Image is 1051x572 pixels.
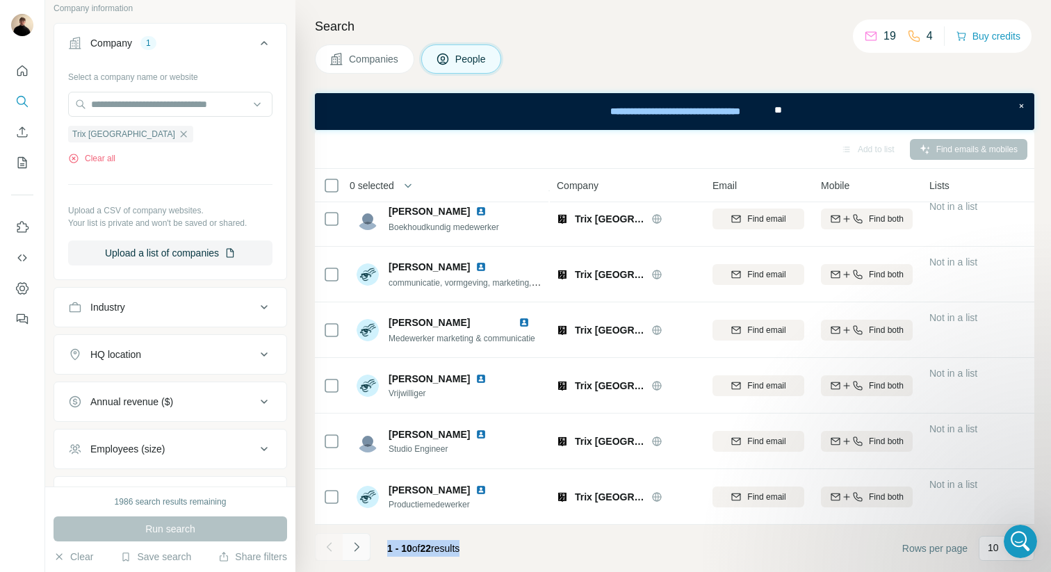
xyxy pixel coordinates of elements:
span: Trix [GEOGRAPHIC_DATA] [575,434,644,448]
span: Not in a list [929,423,977,434]
span: [PERSON_NAME] [389,204,470,218]
button: Find both [821,487,913,507]
span: Medewerker marketing & communicatie [389,334,535,343]
span: of [412,543,421,554]
span: [PERSON_NAME] [389,260,470,274]
span: Find email [747,324,785,336]
button: Find both [821,320,913,341]
iframe: Banner [315,93,1034,130]
span: Lists [929,179,950,193]
h4: Search [315,17,1034,36]
img: Logo of Trix Antwerp [557,491,568,502]
button: Find both [821,264,913,285]
span: [PERSON_NAME] [389,427,470,441]
img: Avatar [357,430,379,452]
p: Your list is private and won't be saved or shared. [68,217,272,229]
div: Recent message [28,222,250,237]
span: Boekhoudkundig medewerker [389,222,499,232]
button: Annual revenue ($) [54,385,286,418]
span: Trix [GEOGRAPHIC_DATA] [575,379,644,393]
button: Share filters [218,550,287,564]
p: 19 [883,28,896,44]
button: Find both [821,209,913,229]
button: Company1 [54,26,286,65]
span: Not in a list [929,312,977,323]
span: Find both [869,324,904,336]
span: Find both [869,491,904,503]
img: Logo of Trix Antwerp [557,380,568,391]
p: Upload a CSV of company websites. [68,204,272,217]
span: Trix [GEOGRAPHIC_DATA] [575,323,644,337]
span: Email [712,179,737,193]
span: Mobile [821,179,849,193]
button: Find both [821,375,913,396]
img: Avatar [357,486,379,508]
button: Find email [712,487,804,507]
span: Not in a list [929,256,977,268]
h2: Status Surfe [28,302,250,317]
span: Vrijwilliger [389,387,492,400]
div: 1986 search results remaining [115,496,227,508]
img: LinkedIn logo [475,373,487,384]
img: LinkedIn logo [475,261,487,272]
span: Trix [GEOGRAPHIC_DATA] [575,490,644,504]
button: Enrich CSV [11,120,33,145]
div: Company [90,36,132,50]
button: View status page [28,376,250,404]
span: Find email [747,435,785,448]
p: 10 [988,541,999,555]
span: Find both [869,268,904,281]
button: Save search [120,550,191,564]
div: 1 [140,37,156,49]
img: Profile image for Aurélie [202,22,229,50]
span: Find both [869,379,904,392]
img: LinkedIn logo [475,429,487,440]
span: results [387,543,459,554]
img: Logo of Trix Antwerp [557,436,568,447]
button: Dashboard [11,276,33,301]
span: [PERSON_NAME] [389,483,470,497]
span: Trix [GEOGRAPHIC_DATA] [575,212,644,226]
iframe: Intercom live chat [1004,525,1037,558]
img: Profile image for Christian [28,243,56,271]
span: Home [19,468,50,478]
span: Productiemedewerker [389,498,492,511]
span: News [230,468,256,478]
div: Employees (size) [90,442,165,456]
div: Profile image for ChristianHi [PERSON_NAME], You will be charged 1 credit for email and 1 credit ... [15,231,263,283]
span: Messages [81,468,129,478]
span: Find email [747,268,785,281]
span: 1 - 10 [387,543,412,554]
span: Not in a list [929,201,977,212]
button: Find email [712,209,804,229]
span: Companies [349,52,400,66]
span: Not in a list [929,479,977,490]
img: Logo of Trix Antwerp [557,325,568,336]
span: Find email [747,213,785,225]
button: My lists [11,150,33,175]
button: Use Surfe API [11,245,33,270]
img: Avatar [357,208,379,230]
img: Avatar [357,375,379,397]
span: [PERSON_NAME] [389,372,470,386]
span: Company [557,179,598,193]
span: 22 [421,543,432,554]
span: Find both [869,213,904,225]
button: Clear all [68,152,115,165]
img: logo [28,26,41,49]
img: New Surfe features! [15,422,263,519]
button: Upload a list of companies [68,240,272,265]
img: Avatar [357,263,379,286]
button: Quick start [11,58,33,83]
p: How can we help? [28,170,250,193]
span: Find both [869,435,904,448]
img: Avatar [11,14,33,36]
button: Navigate to next page [343,533,370,561]
button: HQ location [54,338,286,371]
div: All services are online [28,356,250,370]
div: HQ location [90,348,141,361]
div: • 1h ago [175,257,215,272]
button: Search [11,89,33,114]
button: Use Surfe on LinkedIn [11,215,33,240]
